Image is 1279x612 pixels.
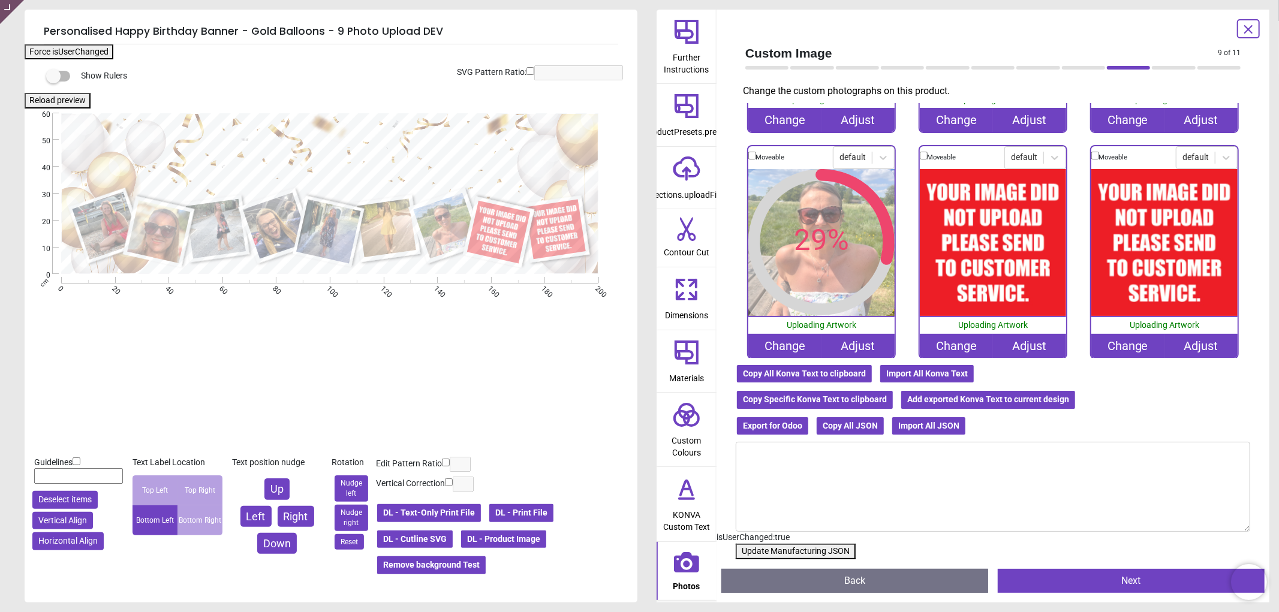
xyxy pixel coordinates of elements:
span: cm [39,278,50,288]
span: Uploading Artwork [1130,95,1199,104]
div: Adjust [821,334,895,358]
span: 180 [539,284,547,292]
label: Moveable [928,153,956,162]
div: Adjust [1164,334,1238,358]
button: KONVA Custom Text [657,467,717,541]
button: Reload preview [25,93,91,108]
p: Change the custom photographs on this product. [743,85,1250,98]
div: Change [748,108,821,132]
div: Show Rulers [53,69,637,83]
button: Force isUserChanged [25,44,113,60]
span: sections.uploadFile [651,183,723,201]
button: Back [721,569,988,593]
span: 140 [432,284,440,292]
div: Change [1091,334,1164,358]
span: Uploading Artwork [787,95,856,104]
span: Custom Image [745,44,1218,62]
span: Custom Colours [658,429,715,459]
label: Moveable [756,153,785,162]
span: 100 [324,284,332,292]
span: 80 [271,284,279,292]
span: Further Instructions [658,46,715,76]
span: Uploading Artwork [1130,320,1199,330]
span: Photos [673,575,700,593]
div: Adjust [821,108,895,132]
div: Change [920,334,993,358]
label: SVG Pattern Ratio: [457,67,526,79]
span: 30 [28,190,50,200]
button: Copy Specific Konva Text to clipboard [736,390,894,410]
button: Further Instructions [657,10,717,83]
span: 40 [28,163,50,173]
h5: Personalised Happy Birthday Banner - Gold Balloons - 9 Photo Upload DEV [44,19,618,44]
button: Copy All JSON [815,416,885,436]
button: Add exported Konva Text to current design [900,390,1076,410]
div: Adjust [1164,108,1238,132]
button: Copy All Konva Text to clipboard [736,364,873,384]
div: isUserChanged: true [717,532,1269,544]
span: 60 [217,284,225,292]
text: 29% [794,224,849,258]
button: sections.uploadFile [657,147,717,209]
span: 10 [28,244,50,254]
span: 0 [56,284,64,292]
button: Export for Odoo [736,416,809,436]
span: Uploading Artwork [958,95,1028,104]
span: Uploading Artwork [958,320,1028,330]
div: Adjust [993,334,1066,358]
span: 50 [28,136,50,146]
span: 120 [378,284,386,292]
div: Change [1091,108,1164,132]
span: 160 [486,284,493,292]
button: Materials [657,330,717,393]
button: productPresets.preset [657,84,717,146]
span: KONVA Custom Text [658,504,715,533]
span: Materials [669,367,704,385]
button: Next [998,569,1265,593]
button: Custom Colours [657,393,717,466]
span: Contour Cut [664,241,709,259]
button: Contour Cut [657,209,717,267]
span: 60 [28,110,50,120]
span: 40 [163,284,171,292]
button: Import All JSON [891,416,967,436]
span: 20 [110,284,118,292]
label: Moveable [1099,153,1128,162]
button: Import All Konva Text [879,364,975,384]
span: 20 [28,217,50,227]
span: Dimensions [665,304,708,322]
span: 9 of 11 [1218,48,1241,58]
button: Dimensions [657,267,717,330]
span: 0 [28,270,50,281]
span: Uploading Artwork [787,320,856,330]
div: Adjust [993,108,1066,132]
span: 200 [593,284,601,292]
button: Photos [657,542,717,601]
div: Change [920,108,993,132]
div: Change [748,334,821,358]
iframe: Brevo live chat [1231,564,1267,600]
button: Update Manufacturing JSON [736,544,856,559]
span: productPresets.preset [645,120,729,138]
